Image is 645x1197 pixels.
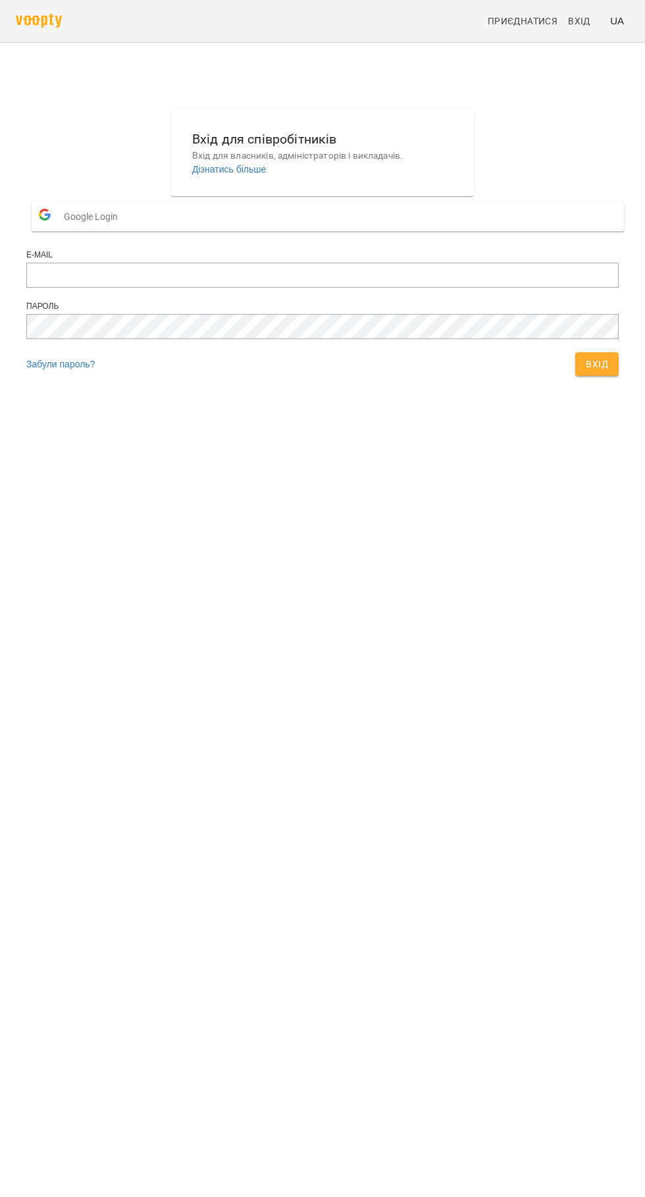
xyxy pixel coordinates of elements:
[16,14,62,28] img: voopty.png
[586,356,608,372] span: Вхід
[563,9,605,33] a: Вхід
[64,203,124,230] span: Google Login
[192,164,266,174] a: Дізнатись більше
[182,119,463,186] button: Вхід для співробітниківВхід для власників, адміністраторів і викладачів.Дізнатись більше
[192,149,453,163] p: Вхід для власників, адміністраторів і викладачів.
[488,13,557,29] span: Приєднатися
[26,359,95,369] a: Забули пароль?
[32,201,624,231] button: Google Login
[482,9,563,33] a: Приєднатися
[568,13,590,29] span: Вхід
[610,14,624,28] span: UA
[575,352,619,376] button: Вхід
[26,301,619,312] div: Пароль
[192,129,453,149] h6: Вхід для співробітників
[605,9,629,33] button: UA
[26,250,619,261] div: E-mail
